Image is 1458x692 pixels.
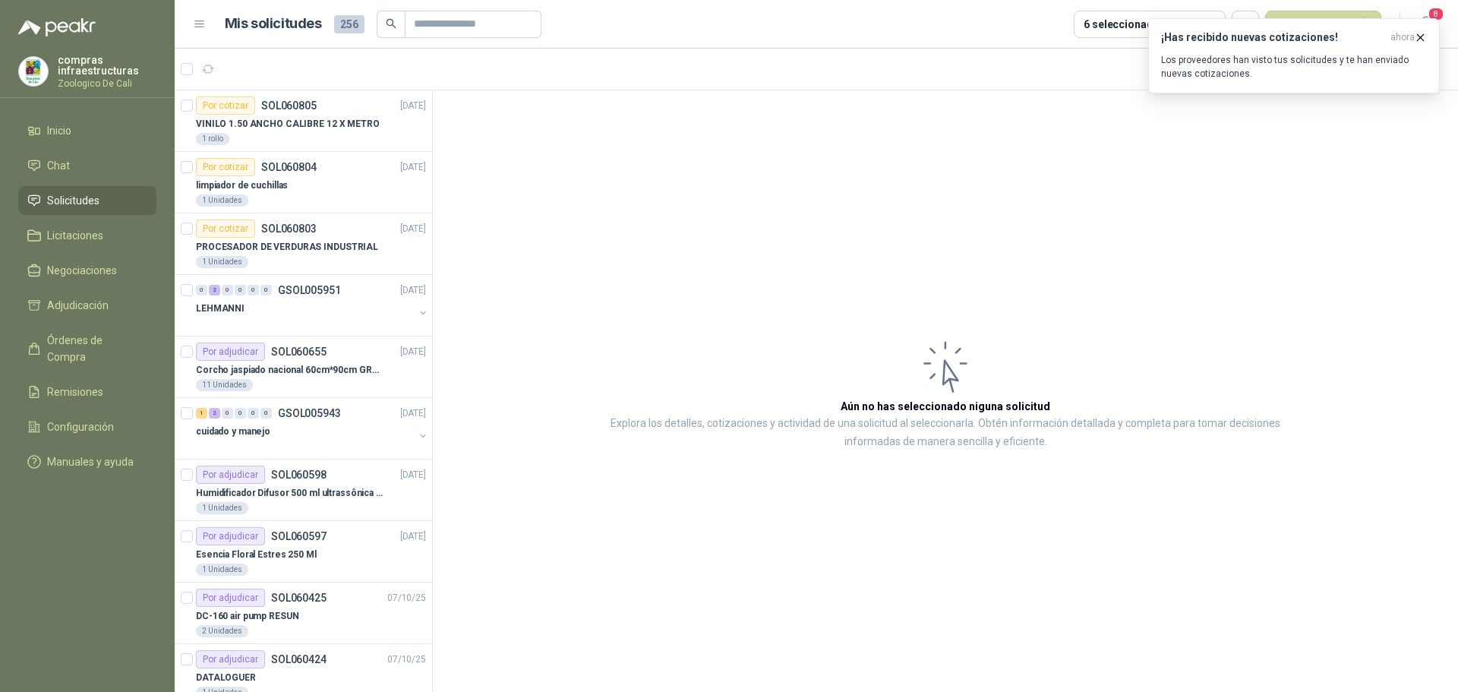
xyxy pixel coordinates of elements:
p: [DATE] [400,345,426,359]
p: [DATE] [400,99,426,113]
div: 0 [235,408,246,419]
div: 1 [196,408,207,419]
div: Por adjudicar [196,527,265,545]
div: Por cotizar [196,158,255,176]
a: Por adjudicarSOL060598[DATE] Humidificador Difusor 500 ml ultrassônica Residencial Ultrassônico 5... [175,460,432,521]
span: Manuales y ayuda [47,453,134,470]
p: 07/10/25 [387,653,426,667]
p: cuidado y manejo [196,425,270,439]
p: DC-160 air pump RESUN [196,609,298,624]
a: Por cotizarSOL060803[DATE] PROCESADOR DE VERDURAS INDUSTRIAL1 Unidades [175,213,432,275]
span: Órdenes de Compra [47,332,142,365]
p: [DATE] [400,283,426,298]
a: Negociaciones [18,256,156,285]
div: 0 [248,408,259,419]
div: 0 [222,285,233,295]
a: Por adjudicarSOL06042507/10/25 DC-160 air pump RESUN2 Unidades [175,583,432,644]
p: Explora los detalles, cotizaciones y actividad de una solicitud al seleccionarla. Obtén informaci... [585,415,1306,451]
p: SOL060424 [271,654,327,665]
a: Por adjudicarSOL060655[DATE] Corcho jaspiado nacional 60cm*90cm GROSOR 8MM11 Unidades [175,337,432,398]
p: LEHMANNI [196,302,245,316]
a: Por adjudicarSOL060597[DATE] Esencia Floral Estres 250 Ml1 Unidades [175,521,432,583]
p: SOL060803 [261,223,317,234]
span: ahora [1390,31,1415,44]
p: limpiador de cuchillas [196,179,288,193]
p: [DATE] [400,160,426,175]
a: Por cotizarSOL060804[DATE] limpiador de cuchillas1 Unidades [175,152,432,213]
div: 1 Unidades [196,502,248,514]
a: Solicitudes [18,186,156,215]
div: 0 [260,285,272,295]
p: SOL060655 [271,346,327,357]
button: Nueva solicitud [1265,11,1381,38]
div: Por adjudicar [196,589,265,607]
h3: ¡Has recibido nuevas cotizaciones! [1161,31,1384,44]
div: 1 Unidades [196,256,248,268]
p: Humidificador Difusor 500 ml ultrassônica Residencial Ultrassônico 500ml con voltaje de blanco [196,486,385,501]
a: Chat [18,151,156,180]
h3: Aún no has seleccionado niguna solicitud [841,398,1050,415]
div: 1 Unidades [196,564,248,576]
div: 0 [235,285,246,295]
p: compras infraestructuras [58,55,156,76]
p: PROCESADOR DE VERDURAS INDUSTRIAL [196,240,378,254]
div: 0 [196,285,207,295]
div: 11 Unidades [196,379,253,391]
p: SOL060804 [261,162,317,172]
div: Por cotizar [196,96,255,115]
a: 0 2 0 0 0 0 GSOL005951[DATE] LEHMANNI [196,281,429,330]
span: Configuración [47,419,114,435]
p: SOL060597 [271,531,327,542]
span: Remisiones [47,384,103,400]
p: [DATE] [400,468,426,482]
p: GSOL005943 [278,408,341,419]
span: Inicio [47,122,71,139]
p: DATALOGUER [196,671,256,685]
p: VINILO 1.50 ANCHO CALIBRE 12 X METRO [196,117,380,131]
a: 1 2 0 0 0 0 GSOL005943[DATE] cuidado y manejo [196,404,429,453]
div: 1 Unidades [196,194,248,207]
img: Logo peakr [18,18,96,36]
a: Inicio [18,116,156,145]
div: 2 [209,408,220,419]
p: 07/10/25 [387,591,426,605]
span: Licitaciones [47,227,103,244]
button: 8 [1412,11,1440,38]
p: SOL060598 [271,469,327,480]
div: 0 [248,285,259,295]
button: ¡Has recibido nuevas cotizaciones!ahora Los proveedores han visto tus solicitudes y te han enviad... [1148,18,1440,93]
div: 2 [209,285,220,295]
a: Remisiones [18,378,156,406]
p: Zoologico De Cali [58,79,156,88]
a: Manuales y ayuda [18,447,156,476]
p: Corcho jaspiado nacional 60cm*90cm GROSOR 8MM [196,363,385,378]
div: 0 [260,408,272,419]
p: SOL060425 [271,592,327,603]
a: Órdenes de Compra [18,326,156,371]
p: [DATE] [400,406,426,421]
p: SOL060805 [261,100,317,111]
p: [DATE] [400,529,426,544]
span: Solicitudes [47,192,99,209]
img: Company Logo [19,57,48,86]
h1: Mis solicitudes [225,13,322,35]
div: 6 seleccionadas [1084,16,1165,33]
div: Por adjudicar [196,466,265,484]
div: 2 Unidades [196,625,248,637]
span: Adjudicación [47,297,109,314]
div: Por adjudicar [196,650,265,668]
div: 0 [222,408,233,419]
p: Esencia Floral Estres 250 Ml [196,548,317,562]
span: Chat [47,157,70,174]
a: Adjudicación [18,291,156,320]
a: Licitaciones [18,221,156,250]
span: 256 [334,15,364,33]
div: 1 rollo [196,133,229,145]
a: Configuración [18,412,156,441]
span: search [386,18,396,29]
span: 8 [1428,7,1444,21]
div: Por cotizar [196,220,255,238]
p: Los proveedores han visto tus solicitudes y te han enviado nuevas cotizaciones. [1161,53,1427,81]
div: Por adjudicar [196,343,265,361]
span: Negociaciones [47,262,117,279]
